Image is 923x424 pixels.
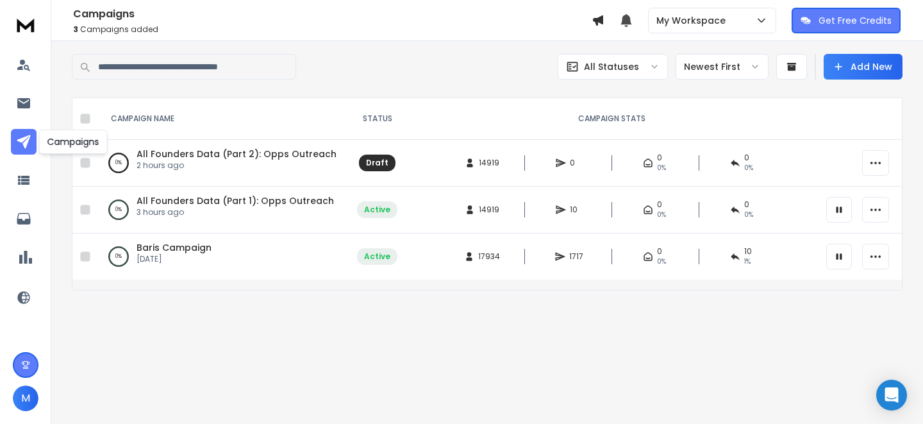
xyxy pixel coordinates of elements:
[824,54,902,80] button: Add New
[96,98,349,140] th: CAMPAIGN NAME
[657,257,666,267] span: 0%
[657,210,666,220] span: 0%
[96,233,349,280] td: 0%Baris Campaign[DATE]
[570,205,583,215] span: 10
[137,160,337,171] p: 2 hours ago
[364,205,390,215] div: Active
[657,199,662,210] span: 0
[656,14,731,27] p: My Workspace
[96,187,349,233] td: 0%All Founders Data (Part 1): Opps Outreach3 hours ago
[657,246,662,257] span: 0
[744,257,751,267] span: 1 %
[115,203,122,216] p: 0 %
[349,98,405,140] th: STATUS
[137,254,212,264] p: [DATE]
[366,158,388,168] div: Draft
[744,246,752,257] span: 10
[364,251,390,262] div: Active
[137,148,337,160] a: All Founders Data (Part 2): Opps Outreach
[676,54,769,80] button: Newest First
[657,163,666,173] span: 0%
[13,386,38,411] button: M
[73,24,592,35] p: Campaigns added
[744,153,749,163] span: 0
[876,380,907,411] div: Open Intercom Messenger
[73,24,78,35] span: 3
[39,130,108,154] div: Campaigns
[570,158,583,168] span: 0
[744,163,753,173] span: 0%
[405,98,819,140] th: CAMPAIGN STATS
[819,14,892,27] p: Get Free Credits
[792,8,901,33] button: Get Free Credits
[744,199,749,210] span: 0
[478,251,500,262] span: 17934
[479,205,499,215] span: 14919
[479,158,499,168] span: 14919
[657,153,662,163] span: 0
[73,6,592,22] h1: Campaigns
[569,251,583,262] span: 1717
[137,241,212,254] a: Baris Campaign
[584,60,639,73] p: All Statuses
[115,250,122,263] p: 0 %
[13,13,38,37] img: logo
[96,140,349,187] td: 0%All Founders Data (Part 2): Opps Outreach2 hours ago
[137,207,334,217] p: 3 hours ago
[115,157,122,169] p: 0 %
[137,194,334,207] a: All Founders Data (Part 1): Opps Outreach
[744,210,753,220] span: 0 %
